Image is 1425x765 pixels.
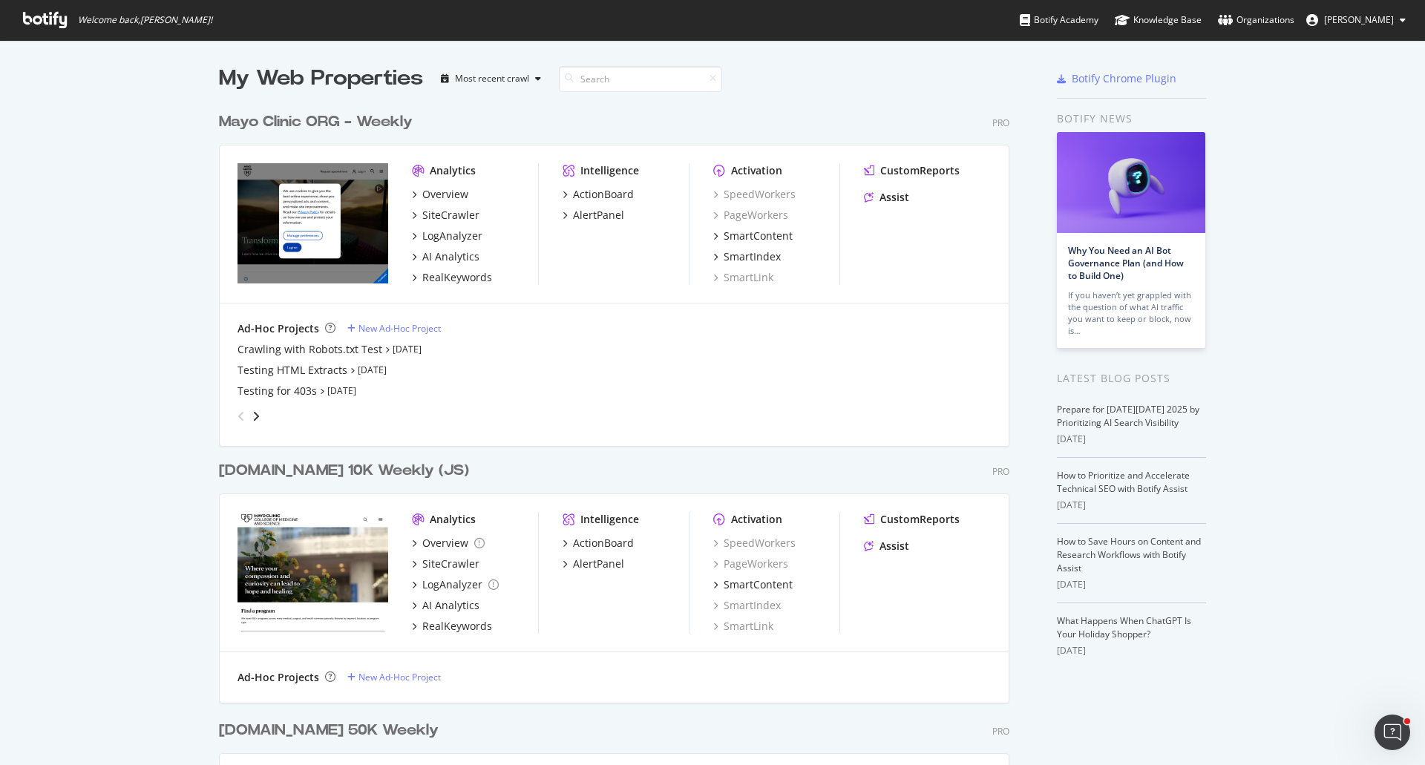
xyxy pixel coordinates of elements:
[422,208,479,223] div: SiteCrawler
[435,67,547,91] button: Most recent crawl
[880,163,960,178] div: CustomReports
[358,322,441,335] div: New Ad-Hoc Project
[724,249,781,264] div: SmartIndex
[251,409,261,424] div: angle-right
[237,321,319,336] div: Ad-Hoc Projects
[412,556,479,571] a: SiteCrawler
[412,270,492,285] a: RealKeywords
[358,364,387,376] a: [DATE]
[563,556,624,571] a: AlertPanel
[1057,469,1190,495] a: How to Prioritize and Accelerate Technical SEO with Botify Assist
[1057,578,1206,591] div: [DATE]
[237,670,319,685] div: Ad-Hoc Projects
[713,619,773,634] a: SmartLink
[580,512,639,527] div: Intelligence
[880,512,960,527] div: CustomReports
[393,343,422,355] a: [DATE]
[1072,71,1176,86] div: Botify Chrome Plugin
[563,187,634,202] a: ActionBoard
[422,536,468,551] div: Overview
[713,229,793,243] a: SmartContent
[237,384,317,398] div: Testing for 403s
[422,619,492,634] div: RealKeywords
[713,577,793,592] a: SmartContent
[422,556,479,571] div: SiteCrawler
[573,536,634,551] div: ActionBoard
[713,556,788,571] a: PageWorkers
[1057,535,1201,574] a: How to Save Hours on Content and Research Workflows with Botify Assist
[1375,715,1410,750] iframe: Intercom live chat
[237,363,347,378] a: Testing HTML Extracts
[412,577,499,592] a: LogAnalyzer
[879,190,909,205] div: Assist
[713,208,788,223] div: PageWorkers
[1068,244,1184,282] a: Why You Need an AI Bot Governance Plan (and How to Build One)
[992,116,1009,129] div: Pro
[1068,289,1194,337] div: If you haven’t yet grappled with the question of what AI traffic you want to keep or block, now is…
[1057,499,1206,512] div: [DATE]
[219,111,419,133] a: Mayo Clinic ORG - Weekly
[864,512,960,527] a: CustomReports
[219,64,423,93] div: My Web Properties
[580,163,639,178] div: Intelligence
[1218,13,1294,27] div: Organizations
[1057,132,1205,233] img: Why You Need an AI Bot Governance Plan (and How to Build One)
[347,671,441,683] a: New Ad-Hoc Project
[412,598,479,613] a: AI Analytics
[724,577,793,592] div: SmartContent
[713,187,796,202] a: SpeedWorkers
[1294,8,1418,32] button: [PERSON_NAME]
[422,229,482,243] div: LogAnalyzer
[559,66,722,92] input: Search
[563,208,624,223] a: AlertPanel
[78,14,212,26] span: Welcome back, [PERSON_NAME] !
[237,342,382,357] a: Crawling with Robots.txt Test
[1020,13,1098,27] div: Botify Academy
[232,404,251,428] div: angle-left
[327,384,356,397] a: [DATE]
[713,536,796,551] a: SpeedWorkers
[237,163,388,283] img: mayoclinic.org
[1115,13,1202,27] div: Knowledge Base
[1057,403,1199,429] a: Prepare for [DATE][DATE] 2025 by Prioritizing AI Search Visibility
[422,577,482,592] div: LogAnalyzer
[219,720,439,741] div: [DOMAIN_NAME] 50K Weekly
[1057,614,1191,640] a: What Happens When ChatGPT Is Your Holiday Shopper?
[879,539,909,554] div: Assist
[237,512,388,632] img: college.mayo.edu
[563,536,634,551] a: ActionBoard
[1057,644,1206,657] div: [DATE]
[422,598,479,613] div: AI Analytics
[455,74,529,83] div: Most recent crawl
[713,598,781,613] a: SmartIndex
[422,270,492,285] div: RealKeywords
[347,322,441,335] a: New Ad-Hoc Project
[1057,433,1206,446] div: [DATE]
[731,512,782,527] div: Activation
[573,208,624,223] div: AlertPanel
[731,163,782,178] div: Activation
[573,187,634,202] div: ActionBoard
[864,539,909,554] a: Assist
[430,163,476,178] div: Analytics
[412,229,482,243] a: LogAnalyzer
[412,187,468,202] a: Overview
[422,249,479,264] div: AI Analytics
[992,465,1009,478] div: Pro
[1057,111,1206,127] div: Botify news
[430,512,476,527] div: Analytics
[219,111,413,133] div: Mayo Clinic ORG - Weekly
[358,671,441,683] div: New Ad-Hoc Project
[1057,370,1206,387] div: Latest Blog Posts
[1057,71,1176,86] a: Botify Chrome Plugin
[1324,13,1394,26] span: Joanne Brickles
[219,720,445,741] a: [DOMAIN_NAME] 50K Weekly
[713,249,781,264] a: SmartIndex
[992,725,1009,738] div: Pro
